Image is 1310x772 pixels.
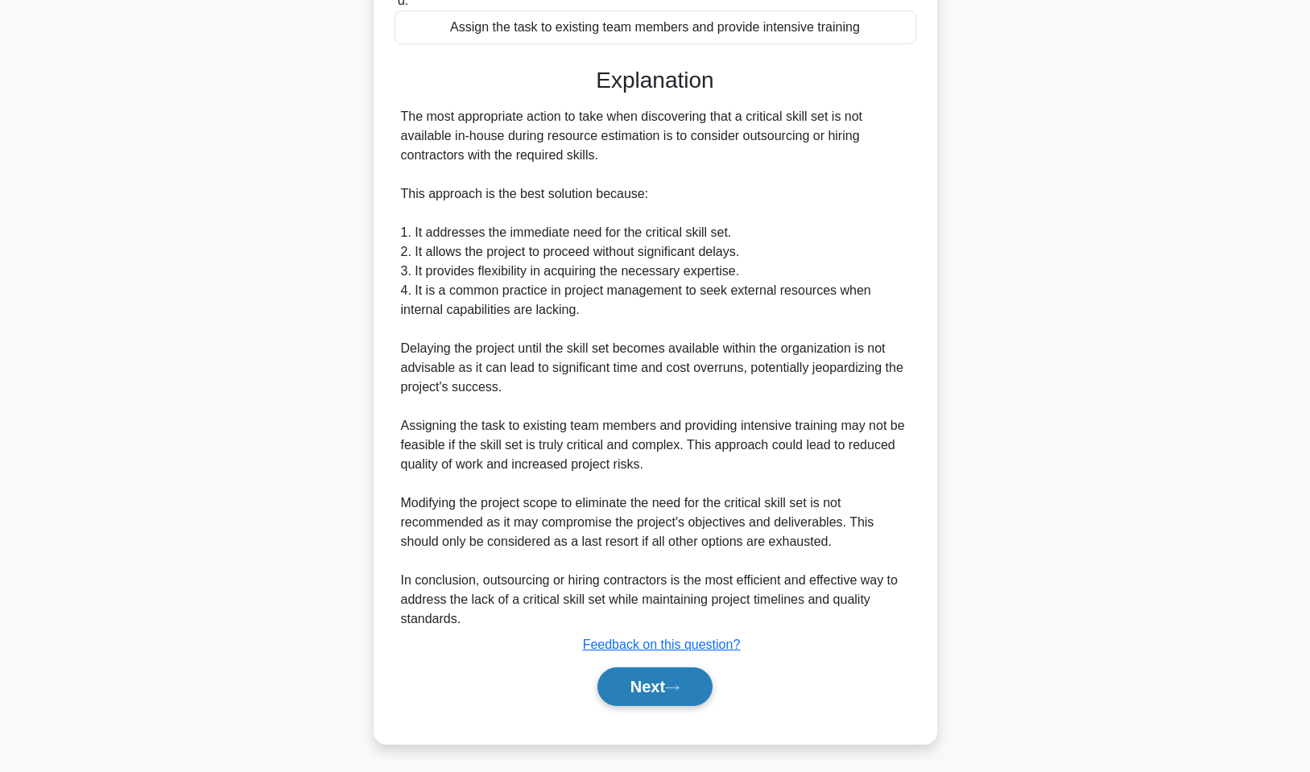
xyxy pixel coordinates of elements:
[395,10,916,44] div: Assign the task to existing team members and provide intensive training
[583,638,741,651] a: Feedback on this question?
[404,67,907,94] h3: Explanation
[597,667,713,706] button: Next
[401,107,910,629] div: The most appropriate action to take when discovering that a critical skill set is not available i...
